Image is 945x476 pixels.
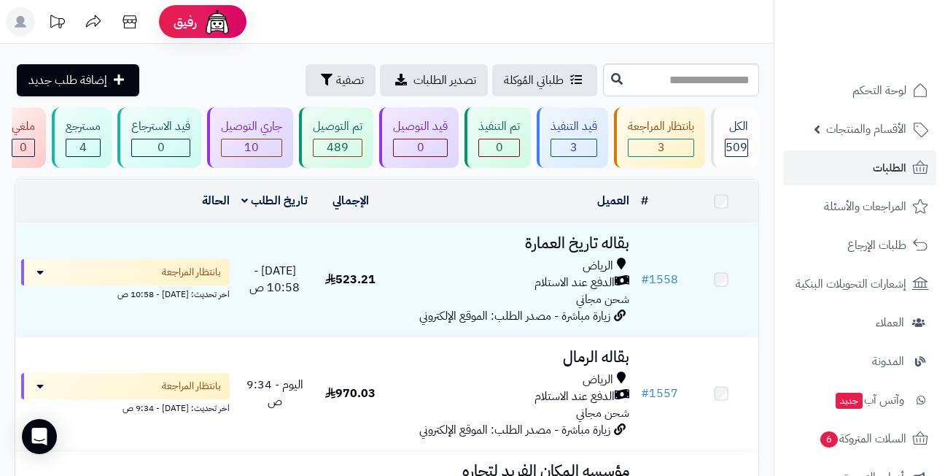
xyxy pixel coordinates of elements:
span: 489 [327,139,349,156]
div: Open Intercom Messenger [22,419,57,454]
div: 0 [132,139,190,156]
div: بانتظار المراجعة [628,118,694,135]
span: الدفع عند الاستلام [534,388,615,405]
span: تصفية [336,72,364,89]
span: 523.21 [325,271,376,288]
span: الدفع عند الاستلام [534,275,615,291]
div: قيد التنفيذ [551,118,597,135]
div: ملغي [12,118,35,135]
span: 3 [570,139,577,156]
div: 10 [222,139,281,156]
div: جاري التوصيل [221,118,282,135]
div: قيد الاسترجاع [131,118,190,135]
div: 3 [551,139,596,156]
a: العملاء [783,305,936,340]
div: الكل [725,118,748,135]
span: الطلبات [873,158,906,178]
a: العميل [597,192,629,210]
span: زيارة مباشرة - مصدر الطلب: الموقع الإلكتروني [419,307,610,325]
span: الرياض [583,258,613,275]
span: # [641,271,649,288]
div: 4 [66,139,100,156]
img: ai-face.png [203,7,232,37]
a: الطلبات [783,150,936,185]
span: 10 [244,139,259,156]
a: طلبات الإرجاع [783,228,936,263]
div: اخر تحديث: [DATE] - 9:34 ص [21,399,230,415]
span: 970.03 [325,385,376,402]
div: 0 [394,139,447,156]
a: قيد الاسترجاع 0 [114,107,204,168]
span: رفيق [174,13,197,31]
a: تاريخ الطلب [241,192,308,210]
span: زيارة مباشرة - مصدر الطلب: الموقع الإلكتروني [419,421,610,439]
span: الأقسام والمنتجات [826,119,906,139]
a: #1558 [641,271,678,288]
span: اليوم - 9:34 ص [246,376,303,410]
a: بانتظار المراجعة 3 [611,107,708,168]
a: السلات المتروكة6 [783,421,936,456]
a: المدونة [783,344,936,379]
div: 3 [629,139,693,156]
span: شحن مجاني [576,291,629,308]
span: المراجعات والأسئلة [824,196,906,217]
a: لوحة التحكم [783,73,936,108]
a: تم التوصيل 489 [296,107,376,168]
span: 0 [157,139,165,156]
span: [DATE] - 10:58 ص [249,262,300,296]
a: قيد التنفيذ 3 [534,107,611,168]
div: 0 [12,139,34,156]
span: 3 [658,139,665,156]
a: الحالة [202,192,230,210]
a: جاري التوصيل 10 [204,107,296,168]
a: إشعارات التحويلات البنكية [783,266,936,302]
span: طلبات الإرجاع [847,235,906,256]
a: #1557 [641,385,678,402]
a: تصدير الطلبات [380,64,488,96]
span: إشعارات التحويلات البنكية [796,274,906,294]
div: قيد التوصيل [393,118,448,135]
span: المدونة [872,351,904,372]
div: تم التوصيل [313,118,362,135]
span: شحن مجاني [576,404,629,422]
div: اخر تحديث: [DATE] - 10:58 ص [21,285,230,301]
span: جديد [836,393,863,409]
a: إضافة طلب جديد [17,64,139,96]
img: logo-2.png [846,11,931,42]
div: 0 [479,139,519,156]
span: وآتس آب [834,390,904,410]
span: السلات المتروكة [819,429,906,449]
span: 0 [496,139,503,156]
span: بانتظار المراجعة [162,379,221,394]
a: قيد التوصيل 0 [376,107,462,168]
span: لوحة التحكم [852,80,906,101]
a: # [641,192,648,210]
a: مسترجع 4 [49,107,114,168]
span: بانتظار المراجعة [162,265,221,280]
span: 0 [20,139,27,156]
span: 0 [417,139,424,156]
a: وآتس آبجديد [783,383,936,418]
span: 4 [79,139,87,156]
span: # [641,385,649,402]
span: 6 [820,431,838,448]
a: طلباتي المُوكلة [492,64,597,96]
a: الإجمالي [332,192,369,210]
span: طلباتي المُوكلة [504,72,564,89]
div: 489 [314,139,362,156]
a: تم التنفيذ 0 [462,107,534,168]
div: تم التنفيذ [478,118,520,135]
button: تصفية [306,64,376,96]
div: مسترجع [66,118,101,135]
h3: بقاله الرمال [394,349,629,366]
h3: بقاله تاريخ العمارة [394,235,629,252]
a: الكل509 [708,107,762,168]
a: تحديثات المنصة [39,7,75,40]
span: تصدير الطلبات [413,72,476,89]
span: إضافة طلب جديد [28,72,107,89]
span: 509 [726,139,747,156]
a: المراجعات والأسئلة [783,189,936,224]
span: الرياض [583,372,613,388]
span: العملاء [876,312,904,333]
